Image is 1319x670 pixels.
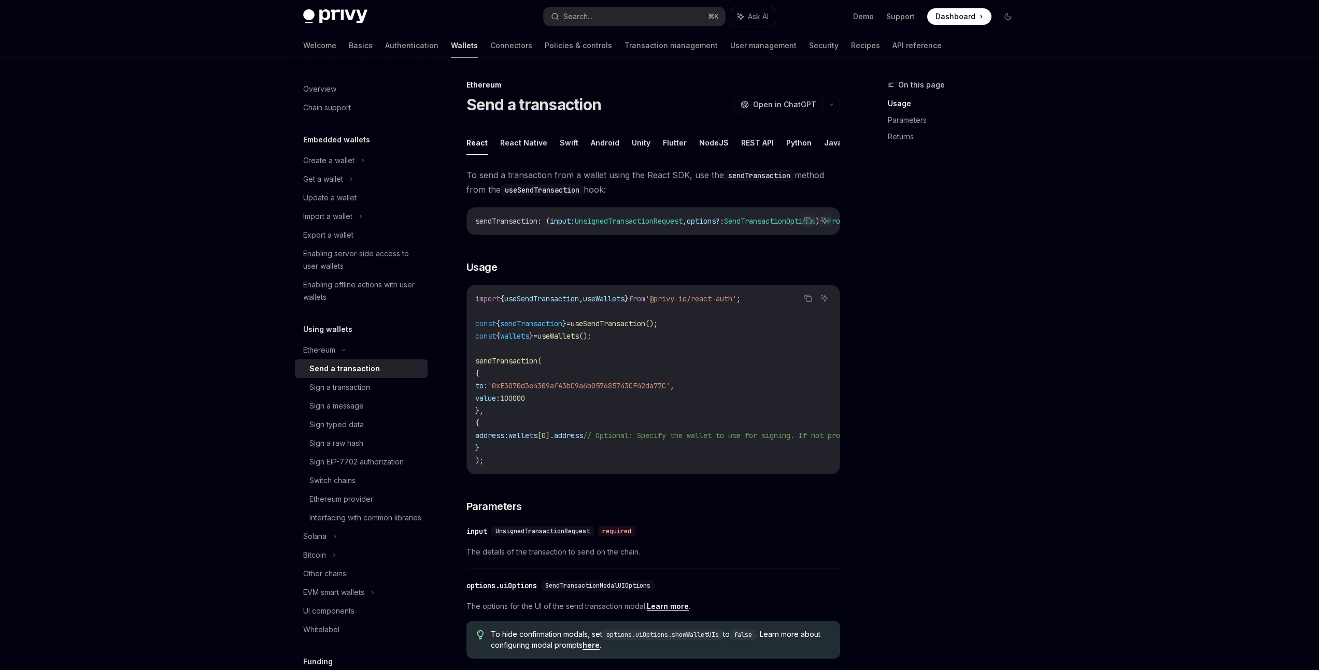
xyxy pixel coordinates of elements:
[892,33,942,58] a: API reference
[537,431,542,440] span: [
[663,130,687,155] button: Flutter
[309,456,404,468] div: Sign EIP-7702 authorization
[508,431,537,440] span: wallets
[500,294,504,303] span: {
[303,9,367,24] img: dark logo
[295,453,428,471] a: Sign EIP-7702 authorization
[303,210,352,223] div: Import a wallet
[466,526,487,536] div: input
[295,620,428,639] a: Whitelabel
[730,33,797,58] a: User management
[546,431,554,440] span: ].
[466,80,840,90] div: Ethereum
[475,394,500,403] span: value:
[295,244,428,275] a: Enabling server-side access to user wallets
[730,7,776,26] button: Ask AI
[309,362,380,375] div: Send a transaction
[488,381,670,390] span: '0xE3070d3e4309afA3bC9a6b057685743CF42da77C'
[303,247,421,272] div: Enabling server-side access to user wallets
[602,630,723,640] code: options.uiOptions.showWalletUIs
[647,602,689,611] a: Learn more
[500,394,525,403] span: 100000
[583,294,625,303] span: useWallets
[708,12,719,21] span: ⌘ K
[295,397,428,415] a: Sign a message
[451,33,478,58] a: Wallets
[571,216,575,226] span: :
[500,130,547,155] button: React Native
[560,130,578,155] button: Swift
[303,344,335,356] div: Ethereum
[303,567,346,580] div: Other chains
[303,173,343,185] div: Get a wallet
[537,216,550,226] span: : (
[475,331,496,341] span: const
[687,216,716,226] span: options
[853,11,874,22] a: Demo
[475,431,508,440] span: address:
[466,600,840,613] span: The options for the UI of the send transaction modal. .
[670,381,674,390] span: ,
[625,294,629,303] span: }
[533,331,537,341] span: =
[295,275,428,307] a: Enabling offline actions with user wallets
[716,216,724,226] span: ?:
[645,294,736,303] span: '@privy-io/react-auth'
[645,319,658,328] span: ();
[385,33,438,58] a: Authentication
[475,356,537,366] span: sendTransaction
[303,229,353,241] div: Export a wallet
[475,381,488,390] span: to:
[466,130,488,155] button: React
[583,640,600,650] a: here
[579,331,591,341] span: ();
[295,359,428,378] a: Send a transaction
[545,581,650,590] span: SendTransactionModalUIOptions
[303,605,354,617] div: UI components
[801,292,815,305] button: Copy the contents from the code block
[295,508,428,527] a: Interfacing with common libraries
[575,216,683,226] span: UnsignedTransactionRequest
[309,381,370,394] div: Sign a transaction
[349,33,373,58] a: Basics
[295,434,428,453] a: Sign a raw hash
[475,369,479,378] span: {
[786,130,812,155] button: Python
[500,319,562,328] span: sendTransaction
[303,623,339,636] div: Whitelabel
[927,8,991,25] a: Dashboard
[504,294,579,303] span: useSendTransaction
[477,630,484,639] svg: Tip
[542,431,546,440] span: 0
[529,331,533,341] span: }
[579,294,583,303] span: ,
[475,294,500,303] span: import
[748,11,769,22] span: Ask AI
[571,319,645,328] span: useSendTransaction
[303,279,421,303] div: Enabling offline actions with user wallets
[303,656,333,668] h5: Funding
[741,130,774,155] button: REST API
[295,471,428,490] a: Switch chains
[632,130,650,155] button: Unity
[736,294,741,303] span: ;
[303,323,352,336] h5: Using wallets
[801,214,815,227] button: Copy the contents from the code block
[501,184,584,196] code: useSendTransaction
[295,415,428,434] a: Sign typed data
[935,11,975,22] span: Dashboard
[554,431,583,440] span: address
[466,499,522,514] span: Parameters
[475,406,484,415] span: },
[550,216,571,226] span: input
[295,188,428,207] a: Update a wallet
[295,602,428,620] a: UI components
[491,629,829,650] span: To hide confirmation modals, set to . Learn more about configuring modal prompts .
[566,319,571,328] span: =
[295,378,428,397] a: Sign a transaction
[303,154,354,167] div: Create a wallet
[303,33,336,58] a: Welcome
[888,95,1025,112] a: Usage
[815,216,819,226] span: )
[888,112,1025,128] a: Parameters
